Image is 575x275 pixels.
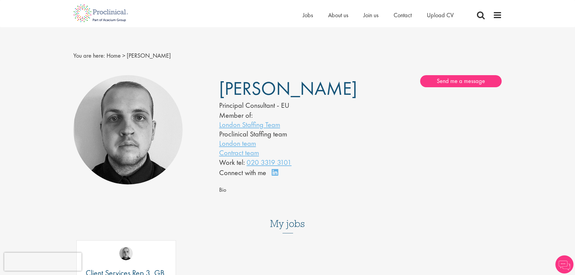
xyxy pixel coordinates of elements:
a: 020 3319 3101 [247,158,292,167]
a: London team [219,139,256,148]
img: Chatbot [555,255,573,273]
div: Principal Consultant - EU [219,100,342,110]
h3: My jobs [73,219,502,229]
span: Bio [219,186,226,193]
span: Work tel: [219,158,245,167]
li: Proclinical Staffing team [219,129,342,139]
a: Contact [394,11,412,19]
img: Harry Budge [119,247,133,260]
span: You are here: [73,52,105,59]
span: > [122,52,125,59]
iframe: reCAPTCHA [4,253,81,271]
img: Harry Budge [73,75,183,185]
a: Upload CV [427,11,454,19]
span: [PERSON_NAME] [219,76,357,101]
a: Send me a message [420,75,502,87]
a: London Staffing Team [219,120,280,129]
label: Member of: [219,110,253,120]
a: About us [328,11,348,19]
a: Jobs [303,11,313,19]
a: breadcrumb link [107,52,121,59]
a: Join us [363,11,379,19]
a: Contract team [219,148,259,157]
span: [PERSON_NAME] [127,52,171,59]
